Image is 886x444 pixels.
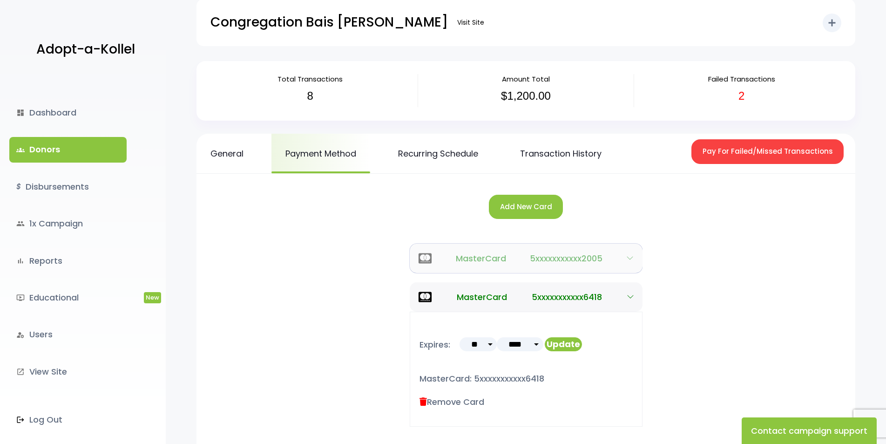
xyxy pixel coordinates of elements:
[32,27,135,72] a: Adopt-a-Kollel
[425,89,626,103] h3: $1,200.00
[9,137,127,162] a: groupsDonors
[506,134,615,173] a: Transaction History
[9,211,127,236] a: group1x Campaign
[9,407,127,432] a: Log Out
[9,285,127,310] a: ondemand_videoEducationalNew
[16,257,25,265] i: bar_chart
[16,180,21,194] i: $
[489,195,563,219] button: Add New Card
[419,371,633,386] p: MasterCard: 5xxxxxxxxxxx6418
[144,292,161,303] span: New
[545,337,582,351] button: Update
[16,331,25,339] i: manage_accounts
[36,38,135,61] p: Adopt-a-Kollel
[532,291,602,303] span: 5xxxxxxxxxxx6418
[456,252,506,265] span: MasterCard
[9,100,127,125] a: dashboardDashboard
[826,17,838,28] i: add
[16,368,25,376] i: launch
[16,219,25,228] i: group
[691,139,844,164] button: Pay For Failed/Missed Transactions
[384,134,492,173] a: Recurring Schedule
[9,359,127,384] a: launchView Site
[708,74,775,84] span: Failed Transactions
[9,174,127,199] a: $Disbursements
[210,89,411,103] h3: 8
[823,14,841,32] button: add
[410,282,643,312] button: MasterCard 5xxxxxxxxxxx6418
[16,146,25,154] span: groups
[9,248,127,273] a: bar_chartReports
[502,74,550,84] span: Amount Total
[419,396,484,408] label: Remove Card
[641,89,842,103] h3: 2
[16,109,25,117] i: dashboard
[419,337,450,361] p: Expires:
[196,134,257,173] a: General
[210,11,448,34] p: Congregation Bais [PERSON_NAME]
[9,322,127,347] a: manage_accountsUsers
[16,294,25,302] i: ondemand_video
[742,417,877,444] button: Contact campaign support
[530,252,602,265] span: 5xxxxxxxxxxx2005
[457,291,507,303] span: MasterCard
[271,134,370,173] a: Payment Method
[453,14,489,32] a: Visit Site
[410,244,643,273] button: MasterCard 5xxxxxxxxxxx2005
[277,74,343,84] span: Total Transactions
